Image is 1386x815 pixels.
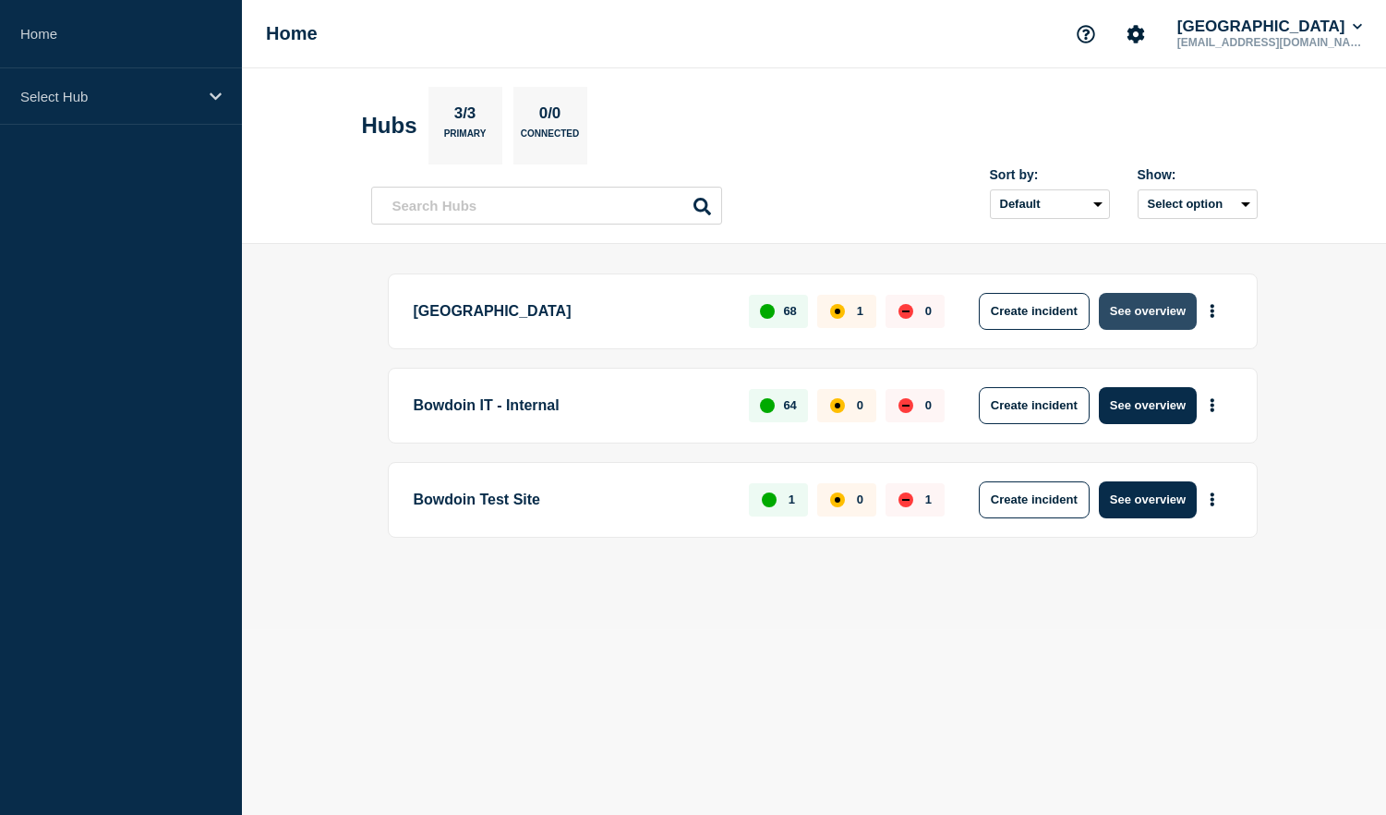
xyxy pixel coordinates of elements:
[1174,36,1366,49] p: [EMAIL_ADDRESS][DOMAIN_NAME]
[925,304,932,318] p: 0
[789,493,795,506] p: 1
[414,293,729,330] p: [GEOGRAPHIC_DATA]
[762,493,777,507] div: up
[830,398,845,413] div: affected
[857,304,863,318] p: 1
[979,293,1090,330] button: Create incident
[1099,481,1197,518] button: See overview
[898,398,913,413] div: down
[414,481,729,518] p: Bowdoin Test Site
[857,493,863,506] p: 0
[362,113,417,139] h2: Hubs
[760,398,775,413] div: up
[1138,167,1258,182] div: Show:
[444,128,487,148] p: Primary
[532,104,568,128] p: 0/0
[1099,387,1197,424] button: See overview
[371,187,722,225] input: Search Hubs
[414,387,729,424] p: Bowdoin IT - Internal
[979,387,1090,424] button: Create incident
[783,304,796,318] p: 68
[783,398,796,412] p: 64
[1067,15,1105,54] button: Support
[1099,293,1197,330] button: See overview
[521,128,579,148] p: Connected
[830,493,845,507] div: affected
[266,23,318,44] h1: Home
[447,104,483,128] p: 3/3
[1200,482,1224,517] button: More actions
[20,89,198,104] p: Select Hub
[760,304,775,319] div: up
[925,398,932,412] p: 0
[830,304,845,319] div: affected
[979,481,1090,518] button: Create incident
[1138,189,1258,219] button: Select option
[1116,15,1155,54] button: Account settings
[990,189,1110,219] select: Sort by
[925,493,932,506] p: 1
[898,304,913,319] div: down
[898,493,913,507] div: down
[857,398,863,412] p: 0
[990,167,1110,182] div: Sort by:
[1174,18,1366,36] button: [GEOGRAPHIC_DATA]
[1200,294,1224,328] button: More actions
[1200,388,1224,422] button: More actions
